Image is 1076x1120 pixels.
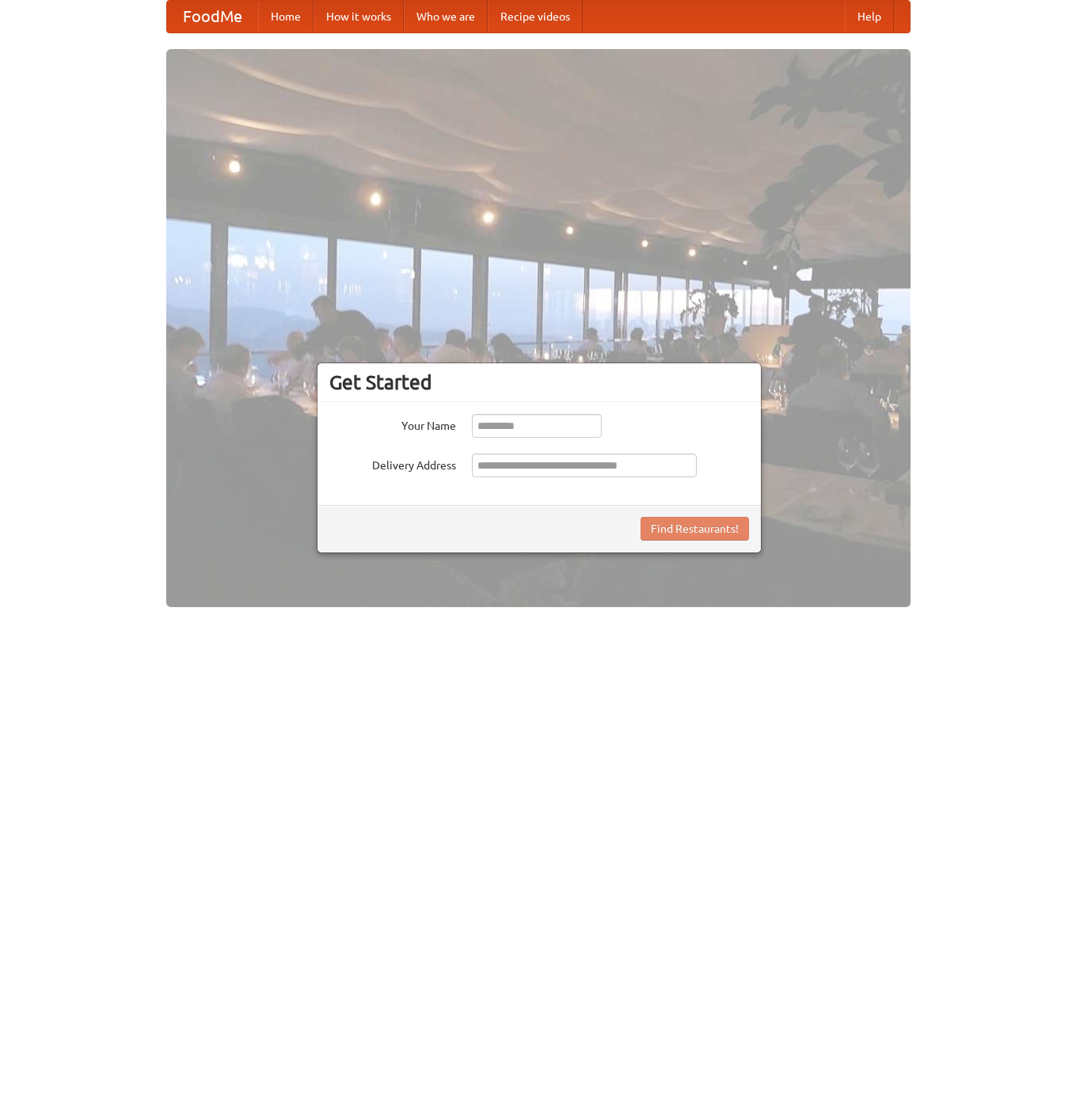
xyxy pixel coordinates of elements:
[167,1,258,32] a: FoodMe
[845,1,894,32] a: Help
[258,1,314,32] a: Home
[641,517,749,541] button: Find Restaurants!
[329,370,749,394] h3: Get Started
[329,414,456,434] label: Your Name
[404,1,488,32] a: Who we are
[488,1,583,32] a: Recipe videos
[314,1,404,32] a: How it works
[329,454,456,473] label: Delivery Address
